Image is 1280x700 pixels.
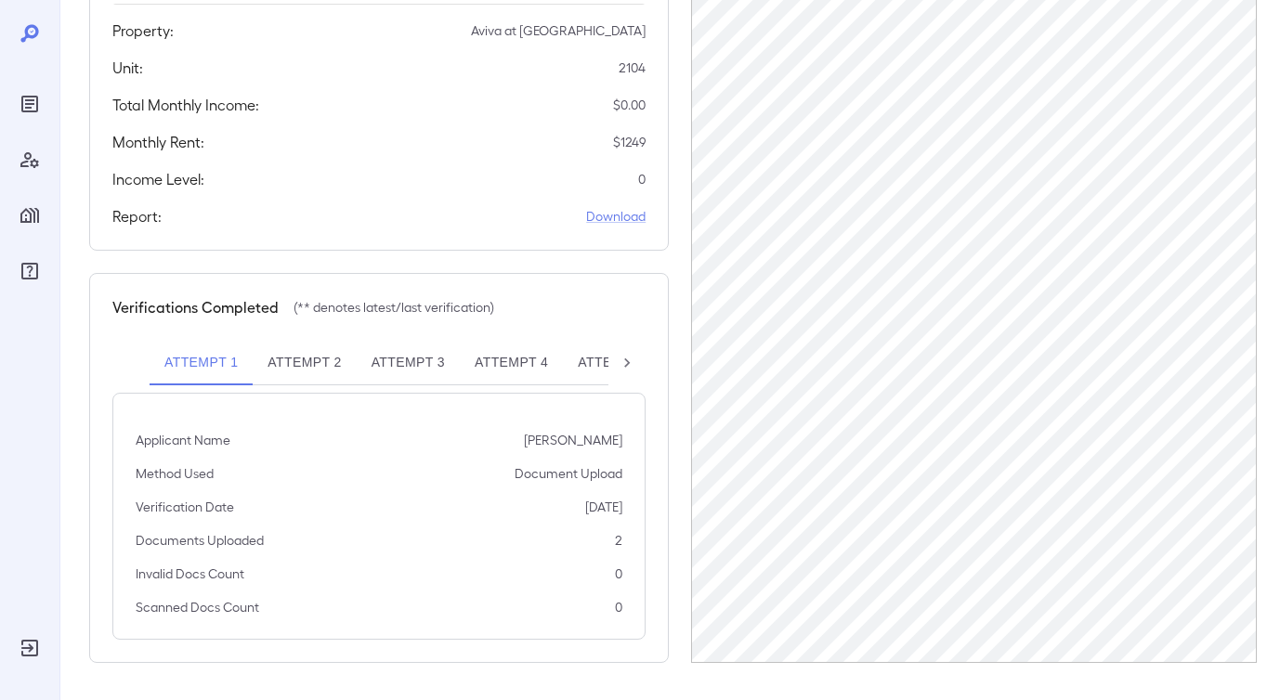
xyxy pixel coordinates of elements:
p: (** denotes latest/last verification) [294,298,494,317]
h5: Monthly Rent: [112,131,204,153]
p: Verification Date [136,498,234,516]
p: $ 0.00 [613,96,646,114]
p: 0 [638,170,646,188]
p: 2104 [619,58,646,77]
a: Download [586,207,646,226]
h5: Property: [112,19,174,42]
h5: Income Level: [112,168,204,190]
button: Attempt 1 [150,341,253,385]
button: Attempt 4 [460,341,563,385]
div: Reports [15,89,45,119]
p: [PERSON_NAME] [524,431,622,449]
p: Applicant Name [136,431,230,449]
h5: Total Monthly Income: [112,94,259,116]
button: Attempt 2 [253,341,356,385]
p: 2 [615,531,622,550]
p: $ 1249 [613,133,646,151]
h5: Report: [112,205,162,227]
div: Manage Users [15,145,45,175]
button: Attempt 3 [357,341,460,385]
h5: Unit: [112,57,143,79]
p: Aviva at [GEOGRAPHIC_DATA] [471,21,646,40]
div: FAQ [15,256,45,286]
p: [DATE] [585,498,622,516]
div: Manage Properties [15,201,45,230]
p: 0 [615,564,622,583]
button: Attempt 5** [563,341,677,385]
p: Invalid Docs Count [136,564,244,583]
p: 0 [615,598,622,616]
p: Document Upload [515,464,622,483]
div: Log Out [15,633,45,663]
h5: Verifications Completed [112,296,279,318]
p: Documents Uploaded [136,531,264,550]
p: Method Used [136,464,214,483]
p: Scanned Docs Count [136,598,259,616]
